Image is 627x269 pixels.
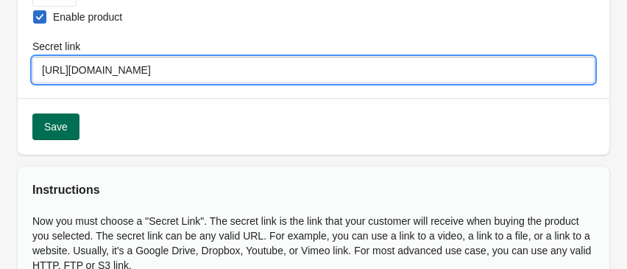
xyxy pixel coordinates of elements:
[32,113,79,140] button: Save
[44,121,68,133] span: Save
[32,181,595,199] h2: Instructions
[32,39,80,54] label: Secret link
[32,57,595,83] input: https://secret-url.com
[53,10,122,24] span: Enable product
